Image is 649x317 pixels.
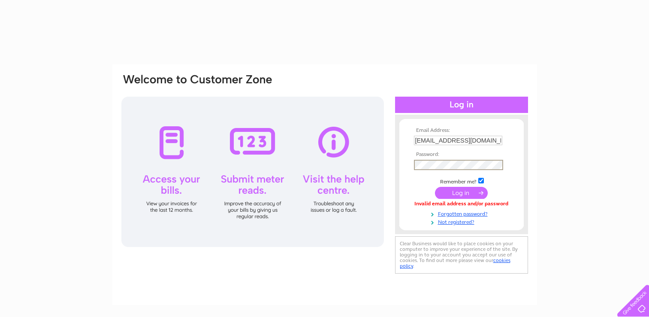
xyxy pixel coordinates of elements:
a: cookies policy [400,257,510,269]
a: Not registered? [414,217,511,226]
td: Remember me? [412,177,511,185]
th: Email Address: [412,128,511,134]
a: Forgotten password? [414,209,511,217]
div: Invalid email address and/or password [414,201,509,207]
div: Clear Business would like to place cookies on your computer to improve your experience of the sit... [395,236,528,274]
th: Password: [412,152,511,158]
input: Submit [435,187,488,199]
